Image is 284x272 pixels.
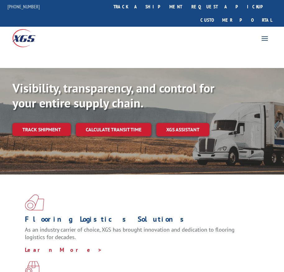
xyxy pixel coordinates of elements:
b: Visibility, transparency, and control for your entire supply chain. [12,80,214,111]
a: Track shipment [12,123,71,136]
a: Customer Portal [196,13,277,27]
img: xgs-icon-total-supply-chain-intelligence-red [25,194,44,211]
a: Calculate transit time [76,123,151,136]
h1: Flooring Logistics Solutions [25,215,254,226]
span: As an industry carrier of choice, XGS has brought innovation and dedication to flooring logistics... [25,226,235,241]
a: Learn More > [25,246,102,253]
a: XGS ASSISTANT [156,123,209,136]
a: [PHONE_NUMBER] [7,3,40,10]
